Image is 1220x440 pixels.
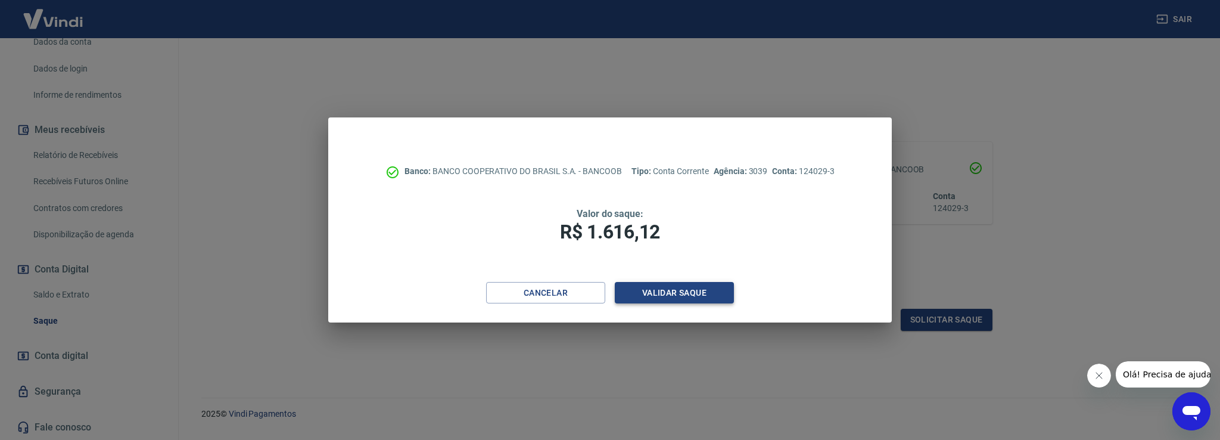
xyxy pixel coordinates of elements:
span: Banco: [404,166,432,176]
p: 3039 [714,165,767,178]
button: Cancelar [486,282,605,304]
p: 124029-3 [772,165,834,178]
p: Conta Corrente [631,165,709,178]
iframe: Botão para abrir a janela de mensagens [1172,392,1210,430]
iframe: Fechar mensagem [1087,364,1111,388]
span: Valor do saque: [577,208,643,219]
span: Agência: [714,166,749,176]
p: BANCO COOPERATIVO DO BRASIL S.A. - BANCOOB [404,165,622,178]
iframe: Mensagem da empresa [1116,361,1210,388]
span: Conta: [772,166,799,176]
span: R$ 1.616,12 [560,221,660,243]
span: Olá! Precisa de ajuda? [7,8,100,18]
span: Tipo: [631,166,653,176]
button: Validar saque [615,282,734,304]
